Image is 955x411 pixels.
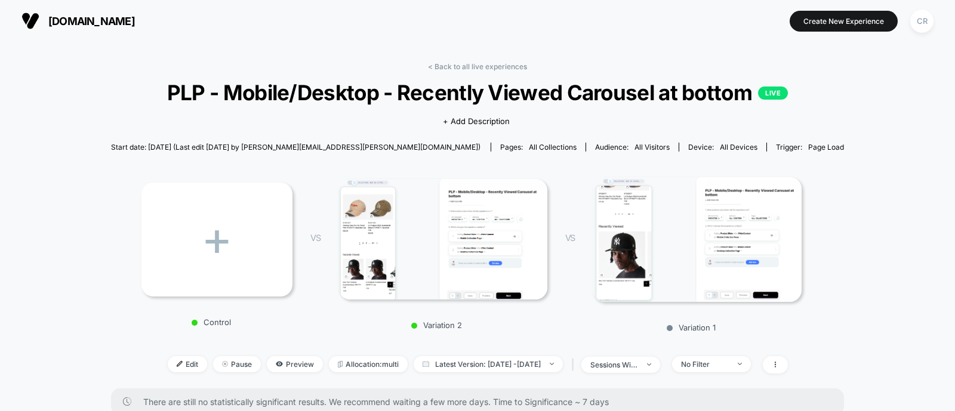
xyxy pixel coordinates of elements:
img: end [550,363,554,365]
div: Audience: [595,143,670,152]
div: CR [910,10,934,33]
span: [DOMAIN_NAME] [48,15,135,27]
span: Pause [213,356,261,372]
span: Edit [168,356,207,372]
img: end [738,363,742,365]
img: Variation 1 main [593,177,802,302]
span: + Add Description [443,116,510,128]
span: Allocation: multi [329,356,408,372]
span: Preview [267,356,323,372]
img: calendar [423,361,429,367]
span: Start date: [DATE] (Last edit [DATE] by [PERSON_NAME][EMAIL_ADDRESS][PERSON_NAME][DOMAIN_NAME]) [111,143,480,152]
img: end [222,361,228,367]
span: VS [310,233,320,243]
button: [DOMAIN_NAME] [18,11,138,30]
a: < Back to all live experiences [428,62,527,71]
span: all collections [529,143,577,152]
div: No Filter [681,360,729,369]
span: There are still no statistically significant results. We recommend waiting a few more days . Time... [143,397,821,407]
p: Variation 1 [587,323,796,332]
img: rebalance [338,361,343,367]
span: VS [565,233,575,243]
div: Pages: [500,143,577,152]
span: All Visitors [634,143,670,152]
p: Variation 2 [332,320,541,330]
span: Latest Version: [DATE] - [DATE] [414,356,563,372]
p: LIVE [758,86,788,100]
span: | [569,356,581,373]
img: end [647,363,651,366]
img: edit [177,361,183,367]
div: Trigger: [776,143,844,152]
p: Control [135,317,286,327]
img: Variation 2 main [338,179,547,299]
img: Visually logo [21,12,39,30]
span: PLP - Mobile/Desktop - Recently Viewed Carousel at bottom [147,80,808,105]
div: + [141,183,292,296]
div: sessions with impression [590,360,638,369]
span: all devices [720,143,757,152]
span: Device: [679,143,766,152]
button: Create New Experience [790,11,898,32]
span: Page Load [808,143,844,152]
button: CR [907,9,937,33]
